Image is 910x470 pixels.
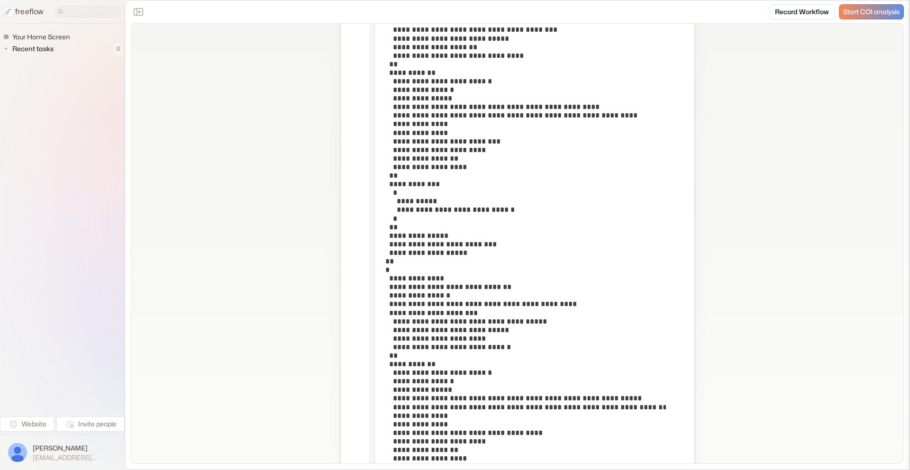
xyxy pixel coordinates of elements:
span: Start COI analysis [843,8,900,16]
a: freeflow [4,6,44,18]
button: Recent tasks [3,43,57,54]
span: 0 [112,43,125,55]
p: freeflow [15,6,44,18]
span: [EMAIL_ADDRESS][DOMAIN_NAME] [33,453,117,462]
a: Start COI analysis [839,4,904,19]
img: profile [8,443,27,462]
button: [PERSON_NAME][EMAIL_ADDRESS][DOMAIN_NAME] [6,441,119,464]
button: Close the sidebar [131,4,146,19]
span: Recent tasks [10,44,56,54]
a: Your Home Screen [3,31,73,43]
a: Record Workflow [769,4,835,19]
span: [PERSON_NAME] [33,443,117,453]
button: Invite people [56,416,125,432]
span: Your Home Screen [10,32,73,42]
